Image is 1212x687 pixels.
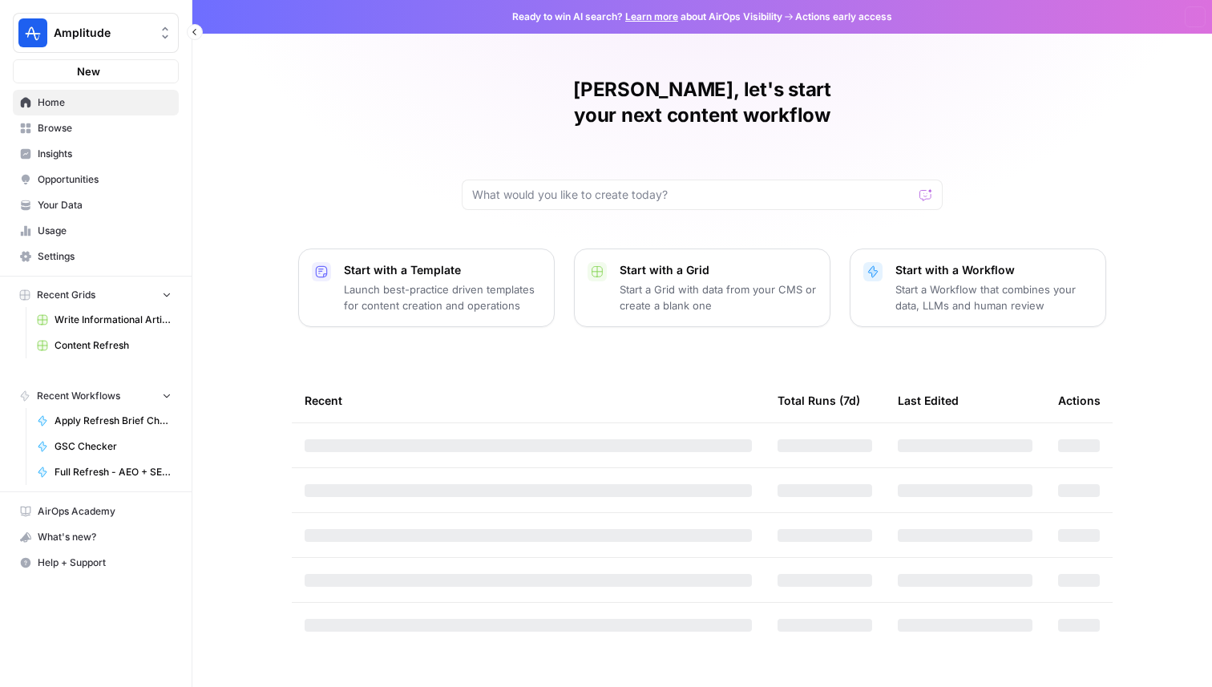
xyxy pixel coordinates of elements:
span: Your Data [38,198,172,212]
img: Amplitude Logo [18,18,47,47]
div: Actions [1058,378,1101,422]
span: Content Refresh [55,338,172,353]
span: New [77,63,100,79]
span: Help + Support [38,556,172,570]
span: Usage [38,224,172,238]
div: Last Edited [898,378,959,422]
a: Learn more [625,10,678,22]
a: Browse [13,115,179,141]
span: Browse [38,121,172,135]
a: Opportunities [13,167,179,192]
p: Start a Grid with data from your CMS or create a blank one [620,281,817,313]
input: What would you like to create today? [472,187,913,203]
div: Total Runs (7d) [778,378,860,422]
span: GSC Checker [55,439,172,454]
span: Settings [38,249,172,264]
a: Settings [13,244,179,269]
span: Actions early access [795,10,892,24]
span: Recent Workflows [37,389,120,403]
p: Launch best-practice driven templates for content creation and operations [344,281,541,313]
h1: [PERSON_NAME], let's start your next content workflow [462,77,943,128]
p: Start with a Template [344,262,541,278]
a: GSC Checker [30,434,179,459]
a: Content Refresh [30,333,179,358]
a: Insights [13,141,179,167]
p: Start with a Workflow [895,262,1093,278]
button: Recent Workflows [13,384,179,408]
button: Workspace: Amplitude [13,13,179,53]
button: Start with a WorkflowStart a Workflow that combines your data, LLMs and human review [850,249,1106,327]
a: Full Refresh - AEO + SERP Briefs [30,459,179,485]
span: Home [38,95,172,110]
a: Usage [13,218,179,244]
a: Apply Refresh Brief Changes [30,408,179,434]
div: Recent [305,378,752,422]
span: Recent Grids [37,288,95,302]
span: Amplitude [54,25,151,41]
a: AirOps Academy [13,499,179,524]
span: Ready to win AI search? about AirOps Visibility [512,10,782,24]
button: What's new? [13,524,179,550]
button: Help + Support [13,550,179,576]
a: Write Informational Article [30,307,179,333]
div: What's new? [14,525,178,549]
span: AirOps Academy [38,504,172,519]
p: Start with a Grid [620,262,817,278]
p: Start a Workflow that combines your data, LLMs and human review [895,281,1093,313]
button: Start with a TemplateLaunch best-practice driven templates for content creation and operations [298,249,555,327]
span: Full Refresh - AEO + SERP Briefs [55,465,172,479]
button: Recent Grids [13,283,179,307]
a: Your Data [13,192,179,218]
span: Apply Refresh Brief Changes [55,414,172,428]
span: Insights [38,147,172,161]
button: Start with a GridStart a Grid with data from your CMS or create a blank one [574,249,830,327]
a: Home [13,90,179,115]
span: Opportunities [38,172,172,187]
span: Write Informational Article [55,313,172,327]
button: New [13,59,179,83]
